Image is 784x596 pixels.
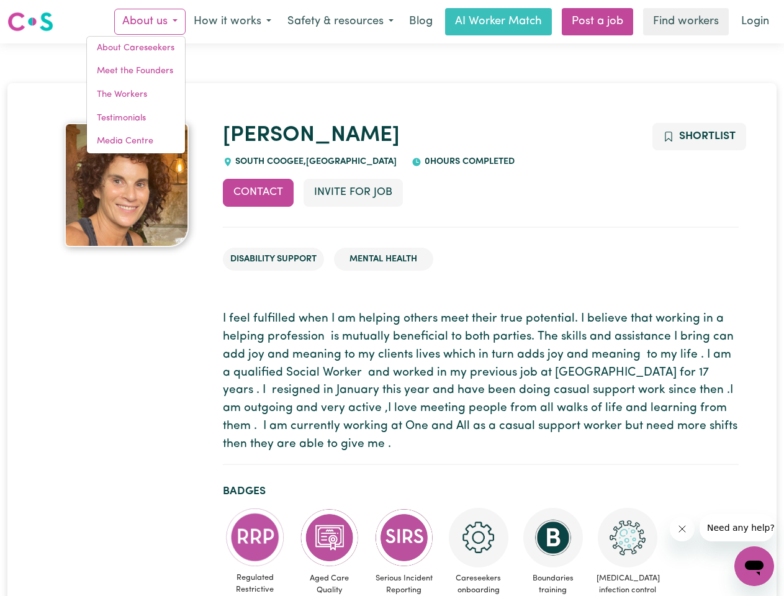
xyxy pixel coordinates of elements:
[562,8,633,35] a: Post a job
[643,8,729,35] a: Find workers
[223,485,739,498] h2: Badges
[421,157,515,166] span: 0 hours completed
[679,131,736,142] span: Shortlist
[87,60,185,83] a: Meet the Founders
[449,508,508,567] img: CS Academy: Careseekers Onboarding course completed
[670,517,695,541] iframe: Close message
[87,130,185,153] a: Media Centre
[300,508,359,567] img: CS Academy: Aged Care Quality Standards & Code of Conduct course completed
[86,36,186,154] div: About us
[186,9,279,35] button: How it works
[46,123,208,247] a: Belinda's profile picture'
[598,508,657,567] img: CS Academy: COVID-19 Infection Control Training course completed
[223,248,324,271] li: Disability Support
[223,179,294,206] button: Contact
[734,546,774,586] iframe: Button to launch messaging window
[279,9,402,35] button: Safety & resources
[7,7,53,36] a: Careseekers logo
[114,9,186,35] button: About us
[445,8,552,35] a: AI Worker Match
[87,83,185,107] a: The Workers
[7,9,75,19] span: Need any help?
[523,508,583,567] img: CS Academy: Boundaries in care and support work course completed
[87,107,185,130] a: Testimonials
[223,310,739,453] p: I feel fulfilled when I am helping others meet their true potential. I believe that working in a ...
[233,157,397,166] span: SOUTH COOGEE , [GEOGRAPHIC_DATA]
[402,8,440,35] a: Blog
[225,508,285,567] img: CS Academy: Regulated Restrictive Practices course completed
[700,514,774,541] iframe: Message from company
[374,508,434,567] img: CS Academy: Serious Incident Reporting Scheme course completed
[223,125,400,147] a: [PERSON_NAME]
[734,8,777,35] a: Login
[7,11,53,33] img: Careseekers logo
[87,37,185,60] a: About Careseekers
[652,123,746,150] button: Add to shortlist
[65,123,189,247] img: Belinda
[334,248,433,271] li: Mental Health
[304,179,403,206] button: Invite for Job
